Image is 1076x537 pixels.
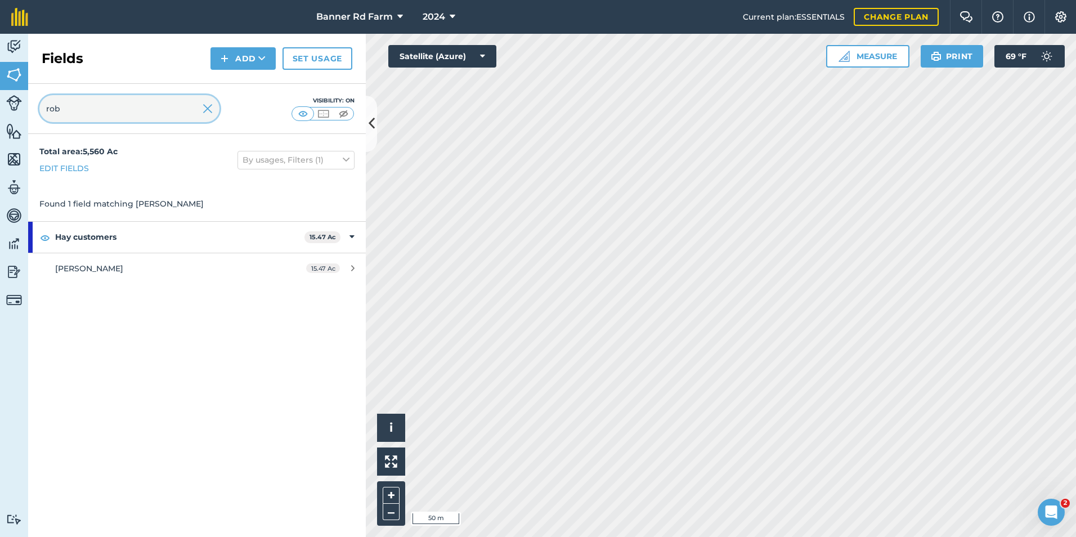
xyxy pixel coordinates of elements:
strong: Hay customers [55,222,304,252]
span: Banner Rd Farm [316,10,393,24]
button: – [383,504,400,520]
img: svg+xml;base64,PHN2ZyB4bWxucz0iaHR0cDovL3d3dy53My5vcmcvMjAwMC9zdmciIHdpZHRoPSIyMiIgaGVpZ2h0PSIzMC... [203,102,213,115]
img: A question mark icon [991,11,1005,23]
img: svg+xml;base64,PHN2ZyB4bWxucz0iaHR0cDovL3d3dy53My5vcmcvMjAwMC9zdmciIHdpZHRoPSI1NiIgaGVpZ2h0PSI2MC... [6,66,22,83]
img: svg+xml;base64,PD94bWwgdmVyc2lvbj0iMS4wIiBlbmNvZGluZz0idXRmLTgiPz4KPCEtLSBHZW5lcmF0b3I6IEFkb2JlIE... [6,292,22,308]
a: [PERSON_NAME]15.47 Ac [28,253,366,284]
span: 69 ° F [1006,45,1026,68]
img: svg+xml;base64,PD94bWwgdmVyc2lvbj0iMS4wIiBlbmNvZGluZz0idXRmLTgiPz4KPCEtLSBHZW5lcmF0b3I6IEFkb2JlIE... [6,38,22,55]
span: Current plan : ESSENTIALS [743,11,845,23]
a: Change plan [854,8,939,26]
img: svg+xml;base64,PHN2ZyB4bWxucz0iaHR0cDovL3d3dy53My5vcmcvMjAwMC9zdmciIHdpZHRoPSIxOCIgaGVpZ2h0PSIyNC... [40,231,50,244]
img: svg+xml;base64,PHN2ZyB4bWxucz0iaHR0cDovL3d3dy53My5vcmcvMjAwMC9zdmciIHdpZHRoPSI1NiIgaGVpZ2h0PSI2MC... [6,151,22,168]
span: i [389,420,393,435]
button: + [383,487,400,504]
button: Measure [826,45,909,68]
img: svg+xml;base64,PHN2ZyB4bWxucz0iaHR0cDovL3d3dy53My5vcmcvMjAwMC9zdmciIHdpZHRoPSIxOSIgaGVpZ2h0PSIyNC... [931,50,941,63]
img: svg+xml;base64,PD94bWwgdmVyc2lvbj0iMS4wIiBlbmNvZGluZz0idXRmLTgiPz4KPCEtLSBHZW5lcmF0b3I6IEFkb2JlIE... [6,207,22,224]
div: Visibility: On [292,96,355,105]
h2: Fields [42,50,83,68]
span: [PERSON_NAME] [55,263,123,274]
img: Two speech bubbles overlapping with the left bubble in the forefront [960,11,973,23]
a: Edit fields [39,162,89,174]
a: Set usage [283,47,352,70]
button: Satellite (Azure) [388,45,496,68]
span: 15.47 Ac [306,263,340,273]
img: svg+xml;base64,PD94bWwgdmVyc2lvbj0iMS4wIiBlbmNvZGluZz0idXRmLTgiPz4KPCEtLSBHZW5lcmF0b3I6IEFkb2JlIE... [6,95,22,111]
img: svg+xml;base64,PHN2ZyB4bWxucz0iaHR0cDovL3d3dy53My5vcmcvMjAwMC9zdmciIHdpZHRoPSI1MCIgaGVpZ2h0PSI0MC... [337,108,351,119]
div: Found 1 field matching [PERSON_NAME] [28,186,366,221]
img: svg+xml;base64,PHN2ZyB4bWxucz0iaHR0cDovL3d3dy53My5vcmcvMjAwMC9zdmciIHdpZHRoPSIxNCIgaGVpZ2h0PSIyNC... [221,52,228,65]
button: i [377,414,405,442]
img: Four arrows, one pointing top left, one top right, one bottom right and the last bottom left [385,455,397,468]
img: svg+xml;base64,PD94bWwgdmVyc2lvbj0iMS4wIiBlbmNvZGluZz0idXRmLTgiPz4KPCEtLSBHZW5lcmF0b3I6IEFkb2JlIE... [6,514,22,525]
button: Print [921,45,984,68]
strong: Total area : 5,560 Ac [39,146,118,156]
img: svg+xml;base64,PD94bWwgdmVyc2lvbj0iMS4wIiBlbmNvZGluZz0idXRmLTgiPz4KPCEtLSBHZW5lcmF0b3I6IEFkb2JlIE... [6,263,22,280]
img: svg+xml;base64,PD94bWwgdmVyc2lvbj0iMS4wIiBlbmNvZGluZz0idXRmLTgiPz4KPCEtLSBHZW5lcmF0b3I6IEFkb2JlIE... [6,179,22,196]
button: 69 °F [994,45,1065,68]
img: svg+xml;base64,PHN2ZyB4bWxucz0iaHR0cDovL3d3dy53My5vcmcvMjAwMC9zdmciIHdpZHRoPSIxNyIgaGVpZ2h0PSIxNy... [1024,10,1035,24]
img: Ruler icon [839,51,850,62]
iframe: Intercom live chat [1038,499,1065,526]
img: svg+xml;base64,PHN2ZyB4bWxucz0iaHR0cDovL3d3dy53My5vcmcvMjAwMC9zdmciIHdpZHRoPSI1NiIgaGVpZ2h0PSI2MC... [6,123,22,140]
input: Search [39,95,219,122]
strong: 15.47 Ac [310,233,336,241]
span: 2024 [423,10,445,24]
img: svg+xml;base64,PD94bWwgdmVyc2lvbj0iMS4wIiBlbmNvZGluZz0idXRmLTgiPz4KPCEtLSBHZW5lcmF0b3I6IEFkb2JlIE... [6,235,22,252]
img: svg+xml;base64,PHN2ZyB4bWxucz0iaHR0cDovL3d3dy53My5vcmcvMjAwMC9zdmciIHdpZHRoPSI1MCIgaGVpZ2h0PSI0MC... [296,108,310,119]
span: 2 [1061,499,1070,508]
div: Hay customers15.47 Ac [28,222,366,252]
button: Add [210,47,276,70]
img: fieldmargin Logo [11,8,28,26]
img: svg+xml;base64,PD94bWwgdmVyc2lvbj0iMS4wIiBlbmNvZGluZz0idXRmLTgiPz4KPCEtLSBHZW5lcmF0b3I6IEFkb2JlIE... [1035,45,1058,68]
img: A cog icon [1054,11,1068,23]
img: svg+xml;base64,PHN2ZyB4bWxucz0iaHR0cDovL3d3dy53My5vcmcvMjAwMC9zdmciIHdpZHRoPSI1MCIgaGVpZ2h0PSI0MC... [316,108,330,119]
button: By usages, Filters (1) [237,151,355,169]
